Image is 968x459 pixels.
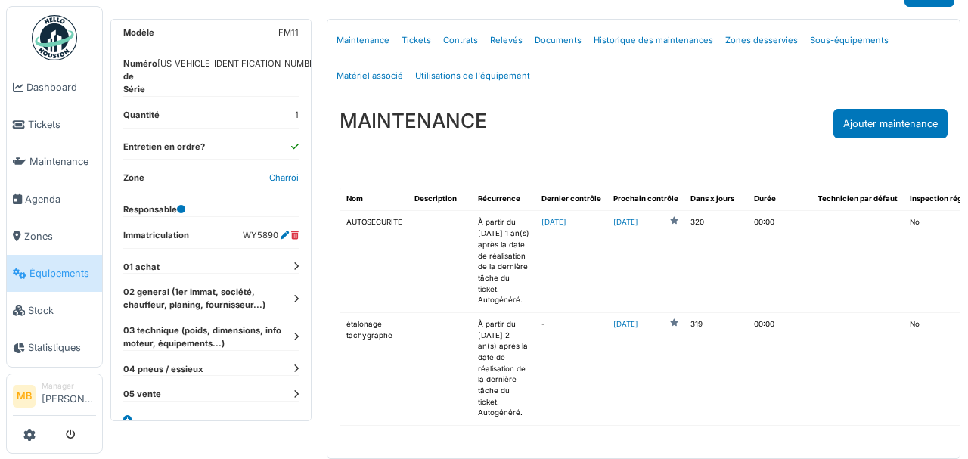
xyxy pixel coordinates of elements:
a: Zones desservies [719,23,804,58]
dt: 05 vente [123,388,299,401]
td: À partir du [DATE] 1 an(s) après la date de réalisation de la dernière tâche du ticket. Autogénéré. [472,211,535,313]
a: Utilisations de l'équipement [409,58,536,94]
td: 00:00 [748,211,811,313]
th: Nom [340,188,409,211]
td: 320 [684,211,748,313]
dt: Numéro de Série [123,57,157,95]
a: Maintenance [330,23,396,58]
a: Documents [529,23,588,58]
a: [DATE] [541,218,566,226]
dt: Quantité [123,109,160,128]
dt: 02 general (1er immat, société, chauffeur, planing, fournisseur...) [123,286,299,312]
span: Tickets [28,117,96,132]
td: À partir du [DATE] 2 an(s) après la date de réalisation de la dernière tâche du ticket. Autogénéré. [472,312,535,425]
a: [DATE] [613,217,638,228]
a: Maintenance [7,143,102,180]
a: Historique des maintenances [588,23,719,58]
dt: Responsable [123,203,185,216]
li: [PERSON_NAME] [42,380,96,413]
a: Tickets [7,106,102,143]
a: Stock [7,292,102,329]
dd: FM11 [278,26,299,39]
dd: 1 [295,109,299,122]
span: Maintenance [29,154,96,169]
dt: 04 pneus / essieux [123,363,299,376]
dt: Zone [123,172,144,191]
dd: WY5890 [243,229,299,242]
th: Durée [748,188,811,211]
td: étalonage tachygraphe [340,312,409,425]
a: Tickets [396,23,437,58]
a: Matériel associé [330,58,409,94]
a: Relevés [484,23,529,58]
td: 00:00 [748,312,811,425]
img: Badge_color-CXgf-gQk.svg [32,15,77,60]
span: translation missing: fr.shared.no [910,218,920,226]
a: MB Manager[PERSON_NAME] [13,380,96,417]
dt: Immatriculation [123,229,189,248]
a: Dashboard [7,69,102,106]
th: Description [408,188,472,211]
th: Prochain contrôle [607,188,684,211]
dt: 03 technique (poids, dimensions, info moteur, équipements...) [123,324,299,350]
th: Récurrence [472,188,535,211]
span: Agenda [25,192,96,206]
dt: 01 achat [123,261,299,274]
td: 319 [684,312,748,425]
dt: Entretien en ordre? [123,141,205,160]
a: Statistiques [7,329,102,366]
a: Agenda [7,181,102,218]
td: - [535,312,607,425]
th: Dans x jours [684,188,748,211]
span: Dashboard [26,80,96,95]
span: Statistiques [28,340,96,355]
div: Ajouter maintenance [833,109,948,138]
a: [DATE] [613,319,638,330]
span: Zones [24,229,96,243]
dt: Modèle [123,26,154,45]
a: Zones [7,218,102,255]
div: Manager [42,380,96,392]
th: Technicien par défaut [811,188,904,211]
a: Contrats [437,23,484,58]
a: Sous-équipements [804,23,895,58]
dd: [US_VEHICLE_IDENTIFICATION_NUMBER] [157,57,323,89]
th: Dernier contrôle [535,188,607,211]
li: MB [13,385,36,408]
a: Équipements [7,255,102,292]
span: Équipements [29,266,96,281]
td: AUTOSECURITE [340,211,409,313]
span: translation missing: fr.shared.no [910,320,920,328]
a: Charroi [269,172,299,183]
span: Stock [28,303,96,318]
h3: MAINTENANCE [340,109,487,132]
